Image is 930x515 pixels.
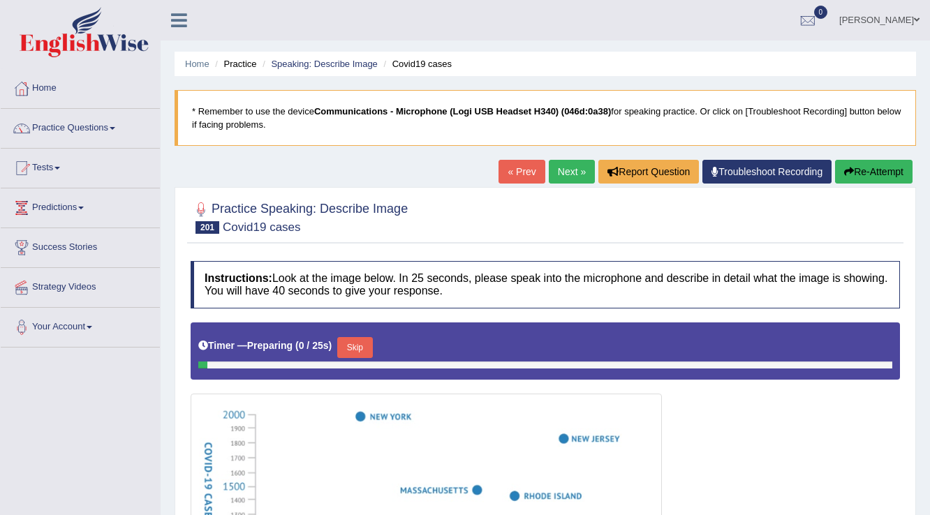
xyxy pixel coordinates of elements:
a: Home [185,59,209,69]
span: 201 [195,221,219,234]
b: Instructions: [205,272,272,284]
button: Report Question [598,160,699,184]
a: Troubleshoot Recording [702,160,832,184]
h5: Timer — [198,341,332,351]
a: Next » [549,160,595,184]
small: Covid19 cases [223,221,301,234]
a: Your Account [1,308,160,343]
button: Re-Attempt [835,160,913,184]
li: Covid19 cases [380,57,452,70]
a: Success Stories [1,228,160,263]
h2: Practice Speaking: Describe Image [191,199,408,234]
span: 0 [814,6,828,19]
b: ) [329,340,332,351]
h4: Look at the image below. In 25 seconds, please speak into the microphone and describe in detail w... [191,261,900,308]
b: Preparing [247,340,293,351]
a: Practice Questions [1,109,160,144]
blockquote: * Remember to use the device for speaking practice. Or click on [Troubleshoot Recording] button b... [175,90,916,146]
b: Communications - Microphone (Logi USB Headset H340) (046d:0a38) [314,106,611,117]
a: Home [1,69,160,104]
a: Tests [1,149,160,184]
a: « Prev [499,160,545,184]
b: ( [295,340,299,351]
a: Strategy Videos [1,268,160,303]
b: 0 / 25s [299,340,329,351]
li: Practice [212,57,256,70]
a: Predictions [1,188,160,223]
a: Speaking: Describe Image [271,59,377,69]
button: Skip [337,337,372,358]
